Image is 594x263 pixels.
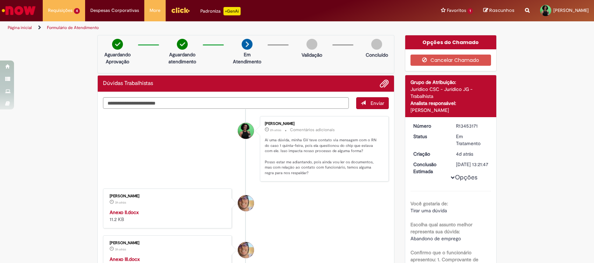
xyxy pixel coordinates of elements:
span: 4 [74,8,80,14]
div: [PERSON_NAME] [265,122,381,126]
span: Abandono de emprego [410,235,461,242]
span: Enviar [371,100,384,106]
img: img-circle-grey.png [306,39,317,50]
span: Despesas Corporativas [90,7,139,14]
time: 30/08/2025 13:10:03 [270,128,281,132]
div: Jurídico CSC - Jurídico JG - Trabalhista [410,86,491,100]
div: 11.2 KB [110,209,226,223]
div: [PERSON_NAME] [410,107,491,114]
p: Em Atendimento [230,51,264,65]
dt: Status [408,133,451,140]
p: Validação [302,51,322,58]
span: Favoritos [447,7,466,14]
img: check-circle-green.png [112,39,123,50]
span: 1 [468,8,473,14]
button: Adicionar anexos [380,79,389,88]
div: 27/08/2025 15:29:18 [456,150,489,157]
img: check-circle-green.png [177,39,188,50]
dt: Conclusão Estimada [408,161,451,175]
span: Tirar uma dúvida [410,207,447,214]
img: ServiceNow [1,3,37,17]
span: 4d atrás [456,151,473,157]
textarea: Digite sua mensagem aqui... [103,97,349,109]
p: Concluído [366,51,388,58]
div: Opções do Chamado [405,35,497,49]
span: 3h atrás [115,200,126,205]
dt: Criação [408,150,451,157]
h2: Dúvidas Trabalhistas Histórico de tíquete [103,80,153,87]
time: 30/08/2025 11:13:21 [115,200,126,205]
div: [PERSON_NAME] [110,194,226,198]
a: Rascunhos [483,7,514,14]
p: +GenAi [223,7,241,15]
dt: Número [408,122,451,129]
div: Analista responsável: [410,100,491,107]
span: More [150,7,160,14]
b: Escolha qual assunto melhor representa sua dúvida: [410,221,472,235]
div: [DATE] 13:21:47 [456,161,489,168]
div: Grupo de Atribuição: [410,79,491,86]
img: img-circle-grey.png [371,39,382,50]
div: Em Tratamento [456,133,489,147]
button: Cancelar Chamado [410,55,491,66]
span: Rascunhos [489,7,514,14]
a: Anexo III.docx [110,256,140,262]
div: Pedro Henrique De Oliveira Alves [238,242,254,258]
time: 27/08/2025 14:29:18 [456,151,473,157]
img: arrow-next.png [242,39,253,50]
a: Formulário de Atendimento [47,25,99,30]
span: [PERSON_NAME] [553,7,589,13]
div: R13453171 [456,122,489,129]
p: Aguardando Aprovação [101,51,134,65]
span: Requisições [48,7,72,14]
a: Página inicial [8,25,32,30]
small: Comentários adicionais [290,127,335,133]
p: Aguardando atendimento [165,51,199,65]
div: [PERSON_NAME] [110,241,226,245]
p: Aí uma dúvida, minha GV teve contato via mensagem com o RN do caso 1 quinta-feira, pois ela quest... [265,137,381,176]
img: click_logo_yellow_360x200.png [171,5,190,15]
span: 3h atrás [115,247,126,251]
a: Anexo II.docx [110,209,139,215]
button: Enviar [356,97,389,109]
div: Pedro Henrique De Oliveira Alves [238,195,254,211]
b: Você gostaria de: [410,200,448,207]
div: Padroniza [200,7,241,15]
time: 30/08/2025 11:13:21 [115,247,126,251]
ul: Trilhas de página [5,21,391,34]
div: Fernanda Gabriela De Oliveira Benedito [238,123,254,139]
span: 2h atrás [270,128,281,132]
